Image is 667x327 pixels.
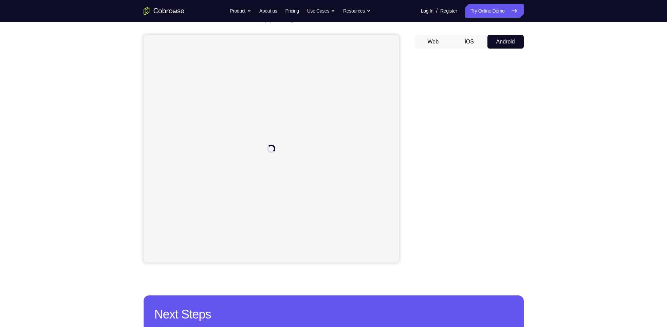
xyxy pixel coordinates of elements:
button: Use Cases [307,4,335,18]
button: Android [487,35,524,49]
a: Go to the home page [144,7,184,15]
a: Try Online Demo [465,4,523,18]
a: Log In [421,4,433,18]
iframe: Agent [144,35,399,262]
a: Register [440,4,457,18]
button: Resources [343,4,371,18]
a: About us [259,4,277,18]
h2: Next Steps [154,306,513,323]
span: / [436,7,438,15]
button: Web [415,35,451,49]
button: Product [230,4,251,18]
a: Pricing [285,4,299,18]
button: iOS [451,35,487,49]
